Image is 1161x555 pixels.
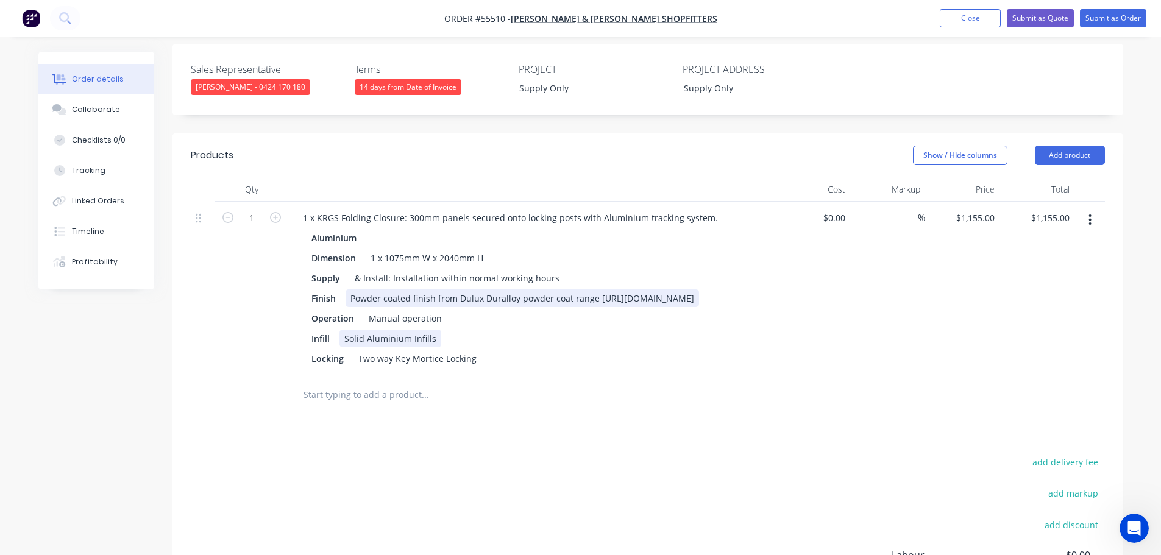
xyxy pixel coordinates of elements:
[38,94,154,125] button: Collaborate
[72,226,104,237] div: Timeline
[353,350,481,367] div: Two way Key Mortice Locking
[72,135,126,146] div: Checklists 0/0
[1120,514,1149,543] iframe: Intercom live chat
[511,13,717,24] a: [PERSON_NAME] & [PERSON_NAME] Shopfitters
[311,229,361,247] div: Aluminium
[293,209,728,227] div: 1 x KRGS Folding Closure: 300mm panels secured onto locking posts with Aluminium tracking system.
[1035,146,1105,165] button: Add product
[22,9,40,27] img: Factory
[940,9,1001,27] button: Close
[72,165,105,176] div: Tracking
[339,330,441,347] div: Solid Aluminium Infills
[72,196,124,207] div: Linked Orders
[1042,485,1105,501] button: add markup
[1026,454,1105,470] button: add delivery fee
[38,186,154,216] button: Linked Orders
[72,74,124,85] div: Order details
[307,330,335,347] div: Infill
[1039,516,1105,532] button: add discount
[918,211,925,225] span: %
[38,247,154,277] button: Profitability
[366,249,488,267] div: 1 x 1075mm W x 2040mm H
[1080,9,1146,27] button: Submit as Order
[683,62,835,77] label: PROJECT ADDRESS
[519,62,671,77] label: PROJECT
[364,309,447,327] div: Manual operation
[925,177,1000,202] div: Price
[999,177,1074,202] div: Total
[355,79,461,95] div: 14 days from Date of Invoice
[346,289,699,307] div: Powder coated finish from Dulux Duralloy powder coat range [URL][DOMAIN_NAME]
[303,383,547,407] input: Start typing to add a product...
[307,269,345,287] div: Supply
[776,177,851,202] div: Cost
[674,79,826,97] div: Supply Only
[191,148,233,163] div: Products
[191,62,343,77] label: Sales Representative
[191,79,310,95] div: [PERSON_NAME] - 0424 170 180
[38,64,154,94] button: Order details
[72,256,118,267] div: Profitability
[1007,9,1074,27] button: Submit as Quote
[913,146,1007,165] button: Show / Hide columns
[38,155,154,186] button: Tracking
[215,177,288,202] div: Qty
[38,125,154,155] button: Checklists 0/0
[444,13,511,24] span: Order #55510 -
[850,177,925,202] div: Markup
[355,62,507,77] label: Terms
[509,79,662,97] div: Supply Only
[307,249,361,267] div: Dimension
[350,269,564,287] div: & Install: Installation within normal working hours
[72,104,120,115] div: Collaborate
[307,350,349,367] div: Locking
[38,216,154,247] button: Timeline
[307,289,341,307] div: Finish
[307,309,359,327] div: Operation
